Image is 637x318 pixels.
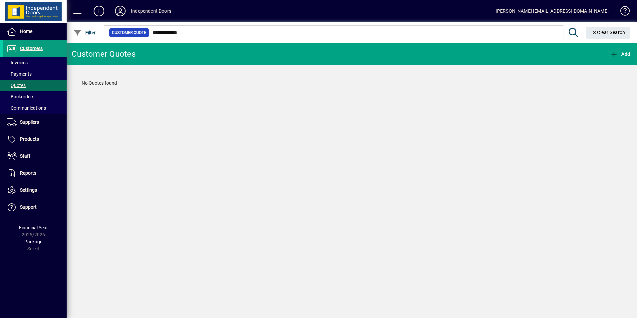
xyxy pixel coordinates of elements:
button: Add [88,5,110,17]
span: Communications [7,105,46,111]
span: Staff [20,153,30,159]
span: Clear Search [591,30,625,35]
a: Reports [3,165,67,182]
span: Backorders [7,94,34,99]
span: Add [610,51,630,57]
span: Products [20,136,39,142]
button: Profile [110,5,131,17]
span: Quotes [7,83,26,88]
a: Quotes [3,80,67,91]
button: Filter [72,27,98,39]
span: Invoices [7,60,28,65]
a: Payments [3,68,67,80]
a: Knowledge Base [615,1,629,23]
span: Support [20,204,37,210]
span: Customers [20,46,43,51]
span: Package [24,239,42,244]
a: Settings [3,182,67,199]
span: Suppliers [20,119,39,125]
button: Add [608,48,632,60]
a: Support [3,199,67,216]
button: Clear [586,27,631,39]
span: Customer Quote [112,29,146,36]
span: Filter [74,30,96,35]
span: Home [20,29,32,34]
span: Settings [20,187,37,193]
div: [PERSON_NAME] [EMAIL_ADDRESS][DOMAIN_NAME] [496,6,609,16]
div: Independent Doors [131,6,171,16]
span: Payments [7,71,32,77]
a: Communications [3,102,67,114]
div: No Quotes found [75,73,629,93]
span: Financial Year [19,225,48,230]
a: Backorders [3,91,67,102]
a: Staff [3,148,67,165]
a: Home [3,23,67,40]
span: Reports [20,170,36,176]
a: Suppliers [3,114,67,131]
div: Customer Quotes [72,49,136,59]
a: Products [3,131,67,148]
a: Invoices [3,57,67,68]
